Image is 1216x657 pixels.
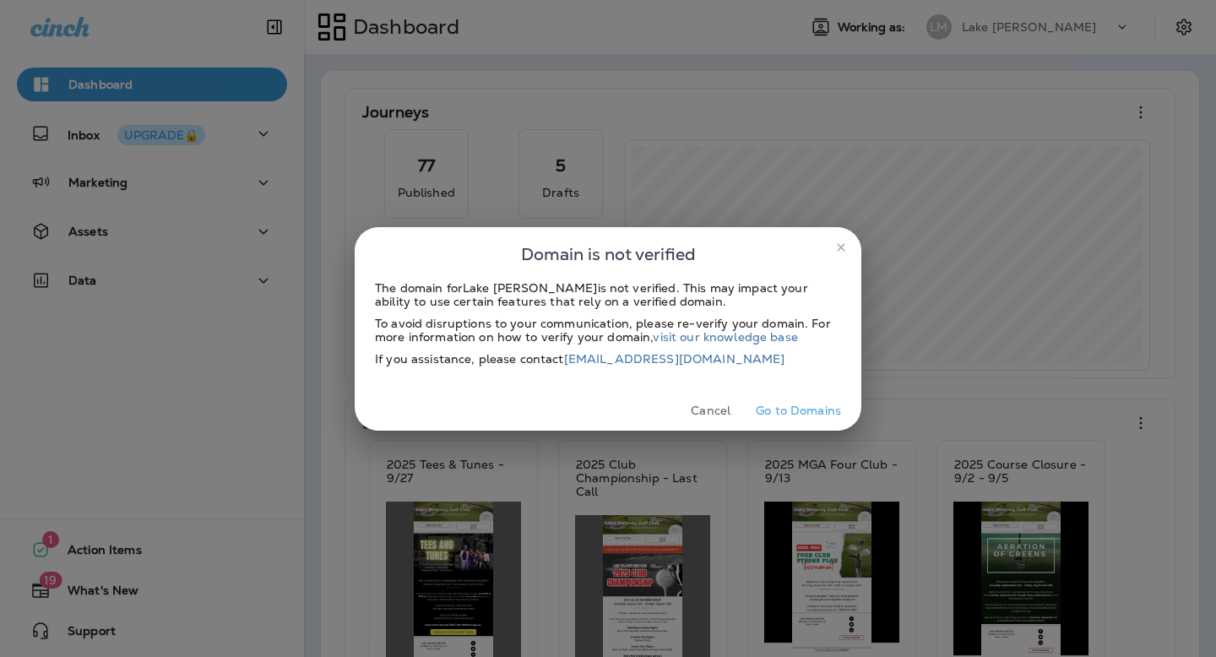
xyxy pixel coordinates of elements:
[375,352,841,366] div: If you assistance, please contact
[521,241,696,268] span: Domain is not verified
[375,317,841,344] div: To avoid disruptions to your communication, please re-verify your domain. For more information on...
[749,398,848,424] button: Go to Domains
[828,234,855,261] button: close
[653,329,797,345] a: visit our knowledge base
[564,351,785,367] a: [EMAIL_ADDRESS][DOMAIN_NAME]
[375,281,841,308] div: The domain for Lake [PERSON_NAME] is not verified. This may impact your ability to use certain fe...
[679,398,742,424] button: Cancel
